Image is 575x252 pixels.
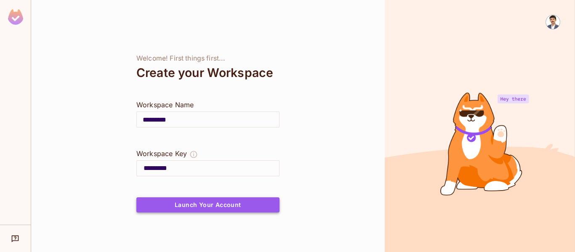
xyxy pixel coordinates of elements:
[136,197,280,212] button: Launch Your Account
[136,149,187,159] div: Workspace Key
[136,63,280,83] div: Create your Workspace
[6,230,25,247] div: Help & Updates
[136,100,280,110] div: Workspace Name
[546,15,560,29] img: Prince Kumar Shukla (Princu)
[136,54,280,63] div: Welcome! First things first...
[8,9,23,25] img: SReyMgAAAABJRU5ErkJggg==
[189,149,198,160] button: The Workspace Key is unique, and serves as the identifier of your workspace.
